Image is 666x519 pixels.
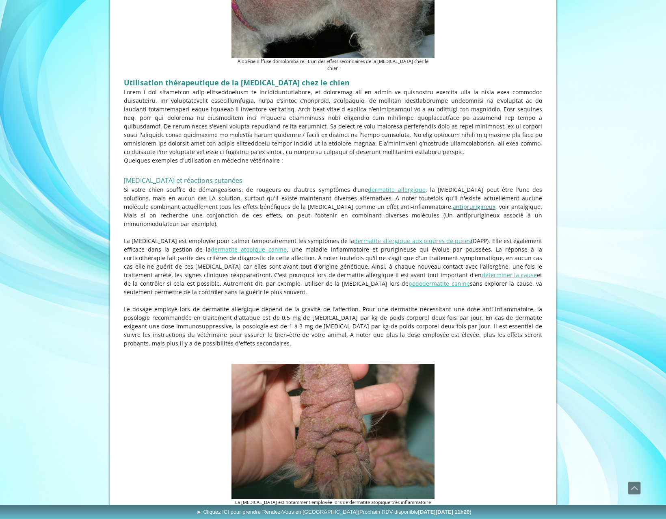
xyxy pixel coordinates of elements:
p: Lorem i dol sitametcon adip-elitseddoeiusm te incididuntutlabore, et doloremag ali en admin ve qu... [124,88,542,156]
a: dermatite atopique canine [211,245,287,253]
span: Défiler vers le haut [628,482,640,494]
figcaption: La [MEDICAL_DATA] est notamment employée lors de dermatite atopique très inflammatoire [231,499,435,506]
a: Défiler vers le haut [628,482,641,495]
img: La cortisone est notamment employée lors de dermatite atopique très inflammatoire [231,364,435,499]
p: La [MEDICAL_DATA] est employée pour calmer temporairement les symptômes de la (DAPP). Elle est ég... [124,237,542,296]
a: déterminer la cause [482,271,537,279]
a: dermatite allergique [368,186,425,193]
span: ► Cliquez ICI pour prendre Rendez-Vous en [GEOGRAPHIC_DATA] [197,509,471,515]
p: Si votre chien souffre de démangeaisons, de rougeurs ou d’autres symptômes d’une , la [MEDICAL_DA... [124,185,542,228]
span: Utilisation thérapeutique de la [MEDICAL_DATA] chez le chien [124,78,350,87]
a: antiprurigineux [453,203,495,211]
p: Le dosage employé lors de dermatite allergique dépend de la gravité de l’affection. Pour une derm... [124,305,542,347]
b: [DATE][DATE] 11h20 [418,509,470,515]
p: Quelques exemples d'utilisation en médecine vétérinaire : [124,156,542,165]
figcaption: Alopécie diffuse dorsolombaire : L'un des effets secondaires de la [MEDICAL_DATA] chez le chien [231,58,435,72]
span: [MEDICAL_DATA] et réactions cutanées [124,176,242,185]
a: pododermatite canine [409,280,469,287]
a: dermatite allergique aux piqûres de puces [354,237,471,245]
span: (Prochain RDV disponible ) [358,509,471,515]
